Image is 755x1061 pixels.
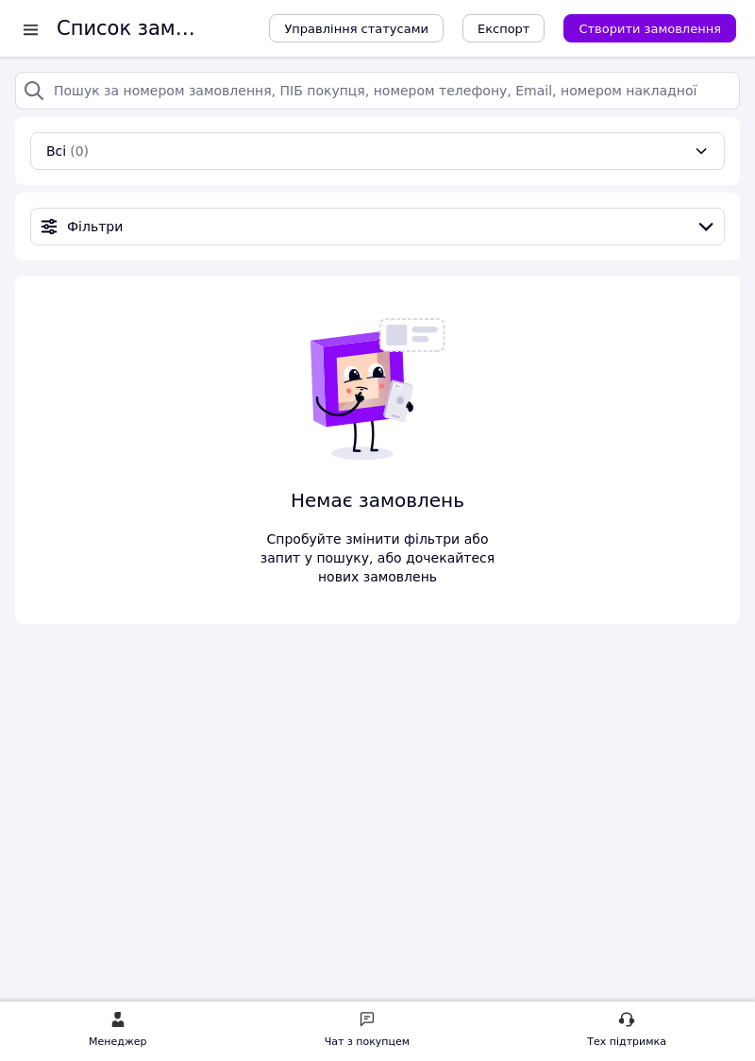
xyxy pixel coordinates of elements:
[325,1033,410,1052] div: Чат з покупцем
[579,22,721,36] span: Створити замовлення
[462,14,545,42] button: Експорт
[545,20,736,35] a: Створити замовлення
[269,14,444,42] button: Управління статусами
[15,72,740,109] input: Пошук за номером замовлення, ПІБ покупця, номером телефону, Email, номером накладної
[253,530,502,586] span: Спробуйте змінити фільтри або запит у пошуку, або дочекайтеся нових замовлень
[478,22,530,36] span: Експорт
[587,1033,666,1052] div: Тех підтримка
[253,487,502,514] span: Немає замовлень
[57,17,248,40] h1: Список замовлень
[563,14,736,42] button: Створити замовлення
[89,1033,146,1052] div: Менеджер
[284,22,428,36] span: Управління статусами
[67,217,688,236] span: Фільтри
